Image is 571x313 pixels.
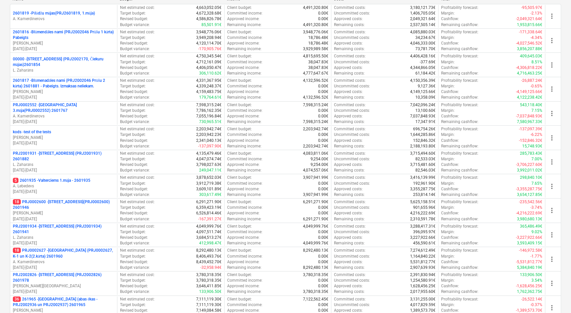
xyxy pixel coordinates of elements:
p: Remaining costs : [334,143,365,149]
div: 2601817 -Blūmenadāles nami (PRJ2002046 Prūšu 2 kārta) 2601881 - Pabeigts. Izmaksas neliekam.[PERS... [13,78,114,101]
p: Remaining cashflow : [441,95,478,100]
p: Client budget : [227,53,252,59]
span: more_vert [548,61,556,69]
p: Revised budget : [120,16,148,22]
p: Approved costs : [334,65,363,71]
p: 4,491,320.80€ [303,5,328,11]
p: 00000 - [STREET_ADDRESS] (PRJ2002170, Čiekuru mājas)2601854 [13,56,114,68]
p: Committed costs : [334,53,366,59]
p: 4,150,356.39€ [410,78,436,83]
p: 13,100.60€ [415,108,436,113]
p: Uncommitted costs : [334,59,370,65]
p: 3,715,481.60€ [410,162,436,168]
p: 298,840.10€ [520,175,542,180]
p: [DATE] - [DATE] [13,46,114,52]
p: Margin : [441,59,455,65]
p: Remaining income : [227,46,261,52]
div: PRJ2002826 -[STREET_ADDRESS] (PRJ2002826) 2601978[PERSON_NAME][GEOGRAPHIC_DATA][DATE]-[DATE] [13,272,114,295]
p: [PERSON_NAME] [13,135,114,141]
p: Cashflow : [441,16,459,22]
p: Committed costs : [334,102,366,108]
p: Cashflow : [441,65,459,71]
p: Net estimated cost : [120,175,155,180]
p: 82,533.03€ [415,156,436,162]
p: 0.00€ [318,89,328,95]
p: Remaining income : [227,119,261,125]
p: Profitability forecast : [441,53,478,59]
p: Profitability forecast : [441,78,478,83]
p: -4,306,818.22€ [516,65,542,71]
p: 7,055,196.84€ [196,113,222,119]
p: Profitability forecast : [441,5,478,11]
p: Approved costs : [334,41,363,46]
p: Target budget : [120,108,146,113]
p: [DATE] - [DATE] [13,95,114,100]
div: 00000 -[STREET_ADDRESS] (PRJ2002170, Čiekuru mājas)2601854L. Zaharāns [13,56,114,73]
p: -2.13% [530,11,542,16]
p: [DATE] - [DATE] [13,240,114,246]
p: -137,097.39€ [519,126,542,132]
span: 5 [13,178,18,183]
p: [DATE] - [DATE] [13,189,114,195]
p: Margin : [441,132,455,138]
p: kods - test of the tests [13,129,51,135]
p: Committed costs : [334,151,366,156]
span: more_vert [548,134,556,142]
p: 4,132,596.52€ [303,95,328,100]
p: Approved income : [227,138,259,143]
p: Uncommitted costs : [334,156,370,162]
p: 2601816 - Blūmendāles nami (PRJ2002046 Prūšu 1 kārta) Pabeigts [13,29,114,41]
p: Committed income : [227,156,262,162]
p: Profitability forecast : [441,126,478,132]
p: Target budget : [120,59,146,65]
p: 0.00€ [318,11,328,16]
p: 7,037,848.93€ [410,113,436,119]
p: 18,786.48€ [308,41,328,46]
p: -6.22% [530,132,542,138]
p: Approved costs : [334,16,363,22]
p: -170,905.76€ [198,46,222,52]
p: 4,122,238.42€ [517,95,542,100]
span: more_vert [548,231,556,239]
p: Client budget : [227,151,252,156]
p: Cashflow : [441,162,459,168]
p: Approved income : [227,89,259,95]
p: 285,783.43€ [520,151,542,156]
p: 730,965.51€ [199,119,222,125]
p: 7,598,315.24€ [303,102,328,108]
p: 0.00€ [318,138,328,143]
p: 3,715,494.60€ [410,151,436,156]
p: Client budget : [227,175,252,180]
span: 18 [13,199,21,204]
p: Client budget : [227,78,252,83]
p: 4,344,866.05€ [410,65,436,71]
p: Approved income : [227,41,259,46]
p: Net estimated cost : [120,78,155,83]
p: 0.00€ [318,132,328,138]
p: 0.00€ [318,113,328,119]
p: Target budget : [120,132,146,138]
p: Remaining income : [227,22,261,28]
p: 4,663,052.05€ [196,5,222,11]
p: Remaining costs : [334,168,365,173]
p: Remaining costs : [334,22,365,28]
p: Target budget : [120,11,146,16]
p: -2,049,321.64€ [516,16,542,22]
p: [PERSON_NAME] [13,41,114,46]
p: 3,912,719.38€ [196,181,222,186]
p: 4,047,074.74€ [196,156,222,162]
p: Cashflow : [441,113,459,119]
iframe: Chat Widget [538,281,571,313]
p: Remaining cashflow : [441,168,478,173]
p: 4,085,880.03€ [410,29,436,35]
p: Uncommitted costs : [334,108,370,113]
p: Net estimated cost : [120,5,155,11]
span: more_vert [548,182,556,190]
p: -171,338.64€ [519,29,542,35]
p: Uncommitted costs : [334,11,370,16]
p: [PERSON_NAME] [13,89,114,95]
p: -4,027,546.52€ [516,41,542,46]
p: 15,748.93€ [522,143,542,149]
p: Cashflow : [441,41,459,46]
p: 261965 - [GEOGRAPHIC_DATA] (abas ēkas - PRJ2002936 un PRJ2002937) 2601965 [13,297,114,308]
